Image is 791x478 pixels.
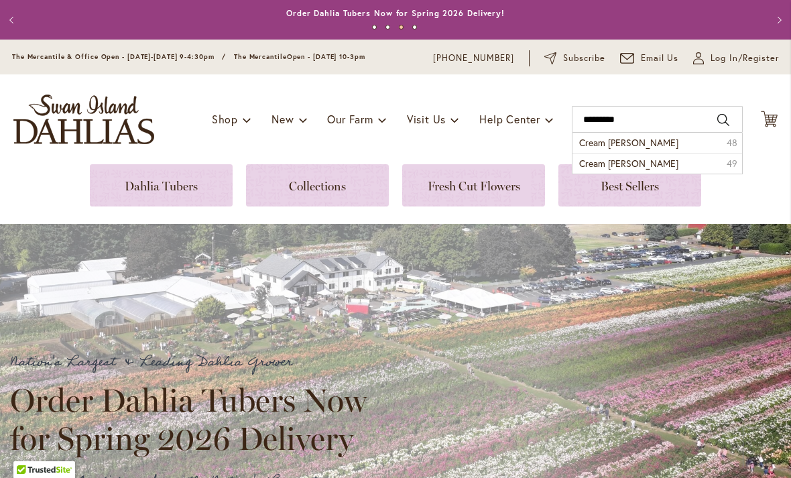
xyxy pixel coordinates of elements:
[727,136,737,150] span: 48
[544,52,605,65] a: Subscribe
[412,25,417,29] button: 4 of 4
[579,136,678,149] span: Cream [PERSON_NAME]
[764,7,791,34] button: Next
[620,52,679,65] a: Email Us
[12,52,287,61] span: The Mercantile & Office Open - [DATE]-[DATE] 9-4:30pm / The Mercantile
[212,112,238,126] span: Shop
[399,25,404,29] button: 3 of 4
[563,52,605,65] span: Subscribe
[711,52,779,65] span: Log In/Register
[385,25,390,29] button: 2 of 4
[287,52,365,61] span: Open - [DATE] 10-3pm
[13,95,154,144] a: store logo
[372,25,377,29] button: 1 of 4
[433,52,514,65] a: [PHONE_NUMBER]
[271,112,294,126] span: New
[727,157,737,170] span: 49
[327,112,373,126] span: Our Farm
[407,112,446,126] span: Visit Us
[641,52,679,65] span: Email Us
[286,8,505,18] a: Order Dahlia Tubers Now for Spring 2026 Delivery!
[693,52,779,65] a: Log In/Register
[479,112,540,126] span: Help Center
[10,351,379,373] p: Nation's Largest & Leading Dahlia Grower
[10,381,379,457] h2: Order Dahlia Tubers Now for Spring 2026 Delivery
[717,109,729,131] button: Search
[579,157,678,170] span: Cream [PERSON_NAME]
